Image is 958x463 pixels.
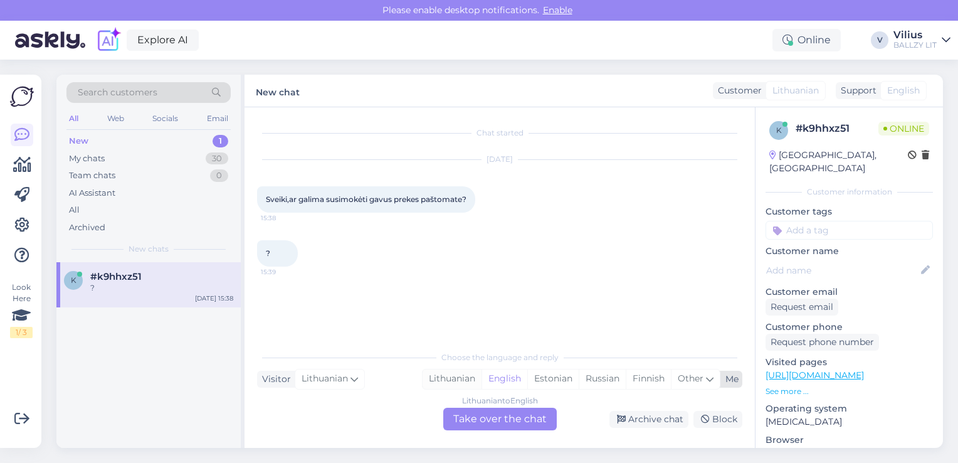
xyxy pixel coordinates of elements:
div: [DATE] [257,154,742,165]
div: English [482,370,527,388]
span: Lithuanian [302,372,348,386]
p: Customer tags [766,205,933,218]
div: Lithuanian [423,370,482,388]
span: Enable [539,4,576,16]
p: Android 28.0 [766,447,933,460]
div: Request email [766,299,838,316]
span: 15:39 [261,267,308,277]
div: 1 [213,135,228,147]
p: [MEDICAL_DATA] [766,415,933,428]
div: Customer [713,84,762,97]
a: [URL][DOMAIN_NAME] [766,370,864,381]
div: Socials [150,110,181,127]
div: Vilius [893,30,937,40]
div: All [69,204,80,216]
span: Online [878,122,929,136]
div: Team chats [69,169,115,182]
div: Online [772,29,841,51]
span: k [71,275,76,285]
div: Estonian [527,370,579,388]
div: Customer information [766,186,933,198]
p: Visited pages [766,356,933,369]
div: [DATE] 15:38 [195,294,233,303]
div: Me [720,373,739,386]
span: Other [678,373,703,384]
p: See more ... [766,386,933,397]
div: Request phone number [766,334,879,351]
span: 15:38 [261,213,308,223]
p: Operating system [766,402,933,415]
span: ? [266,248,270,258]
div: Archive chat [609,411,688,428]
p: Customer name [766,245,933,258]
div: AI Assistant [69,187,115,200]
div: Block [693,411,742,428]
div: 0 [210,169,228,182]
input: Add name [766,263,919,277]
div: Archived [69,221,105,234]
div: Support [836,84,876,97]
img: Askly Logo [10,85,34,109]
span: k [776,125,782,135]
a: Explore AI [127,29,199,51]
p: Customer phone [766,321,933,334]
p: Browser [766,434,933,447]
div: My chats [69,152,105,165]
div: ? [90,282,233,294]
span: New chats [129,243,169,255]
div: 30 [206,152,228,165]
div: Look Here [10,282,33,338]
div: Russian [579,370,626,388]
div: V [871,31,888,49]
img: explore-ai [95,27,122,53]
div: All [66,110,81,127]
div: Email [204,110,231,127]
span: #k9hhxz51 [90,271,142,282]
div: Web [105,110,127,127]
div: Finnish [626,370,671,388]
span: English [887,84,920,97]
span: Lithuanian [772,84,819,97]
div: # k9hhxz51 [796,121,878,136]
span: Search customers [78,86,157,99]
span: Sveiki,ar galima susimokėti gavus prekes paštomate? [266,194,466,204]
div: Chat started [257,127,742,139]
div: New [69,135,88,147]
a: ViliusBALLZY LIT [893,30,950,50]
div: Lithuanian to English [462,395,538,407]
p: Customer email [766,285,933,299]
div: Take over the chat [443,408,557,430]
div: Visitor [257,373,291,386]
div: 1 / 3 [10,327,33,338]
label: New chat [256,82,300,99]
div: [GEOGRAPHIC_DATA], [GEOGRAPHIC_DATA] [769,149,908,175]
input: Add a tag [766,221,933,240]
div: BALLZY LIT [893,40,937,50]
div: Choose the language and reply [257,352,742,363]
